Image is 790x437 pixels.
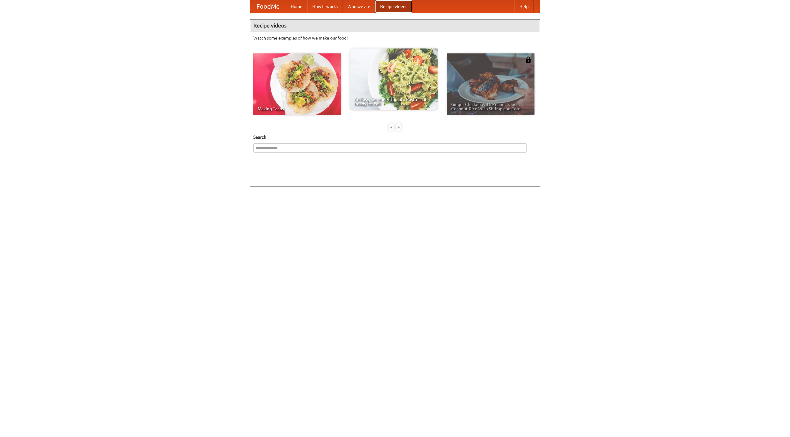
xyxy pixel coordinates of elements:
a: Help [514,0,534,13]
div: « [389,123,394,131]
a: How it works [307,0,343,13]
span: An Easy, Summery Tomato Pasta That's Ready for Fall [354,97,433,106]
a: FoodMe [250,0,286,13]
img: 483408.png [525,57,531,63]
a: Making Tacos [253,53,341,115]
h4: Recipe videos [250,19,540,32]
h5: Search [253,134,537,140]
a: Recipe videos [375,0,412,13]
span: Making Tacos [258,107,337,111]
a: An Easy, Summery Tomato Pasta That's Ready for Fall [350,48,438,110]
a: Home [286,0,307,13]
a: Who we are [343,0,375,13]
div: » [396,123,401,131]
p: Watch some examples of how we make our food! [253,35,537,41]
